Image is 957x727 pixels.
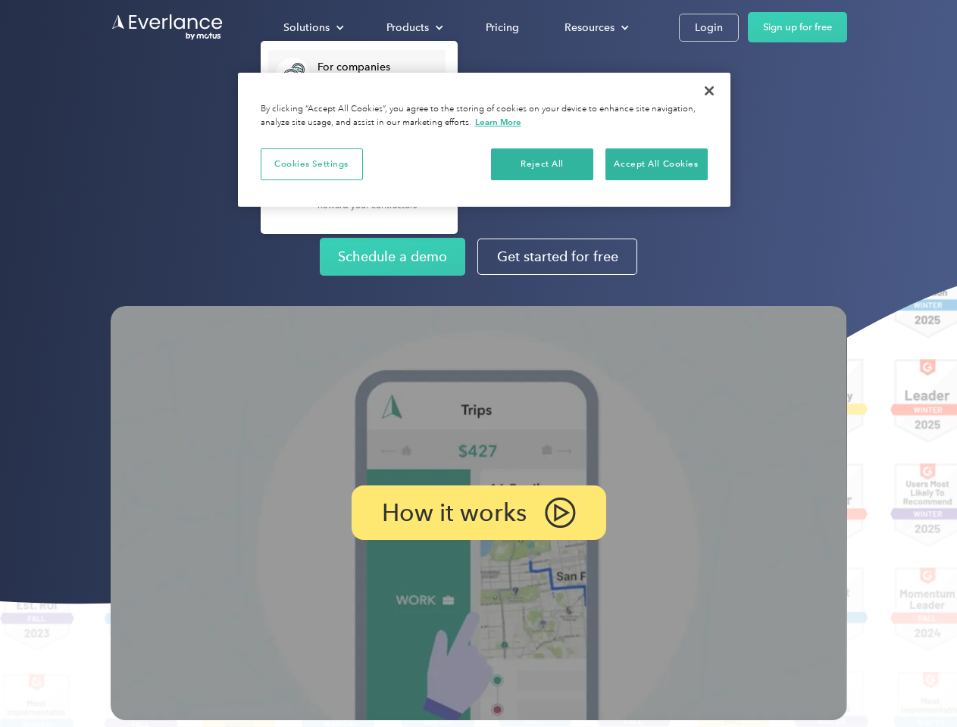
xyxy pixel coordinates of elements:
[748,12,847,42] a: Sign up for free
[695,18,723,37] div: Login
[268,50,446,99] a: For companiesEasy vehicle reimbursements
[238,73,730,207] div: Cookie banner
[386,18,429,37] div: Products
[486,18,519,37] div: Pricing
[491,148,593,180] button: Reject All
[238,73,730,207] div: Privacy
[471,14,534,41] a: Pricing
[261,41,458,234] nav: Solutions
[371,14,455,41] div: Products
[317,60,438,75] div: For companies
[111,90,188,122] input: Submit
[261,103,708,129] div: By clicking “Accept All Cookies”, you agree to the storing of cookies on your device to enhance s...
[283,18,330,37] div: Solutions
[679,14,739,42] a: Login
[605,148,708,180] button: Accept All Cookies
[261,148,363,180] button: Cookies Settings
[693,74,726,108] button: Close
[475,117,521,127] a: More information about your privacy, opens in a new tab
[477,239,637,275] a: Get started for free
[320,238,465,276] a: Schedule a demo
[549,14,641,41] div: Resources
[268,14,356,41] div: Solutions
[565,18,615,37] div: Resources
[382,504,527,522] p: How it works
[111,13,224,42] a: Go to homepage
